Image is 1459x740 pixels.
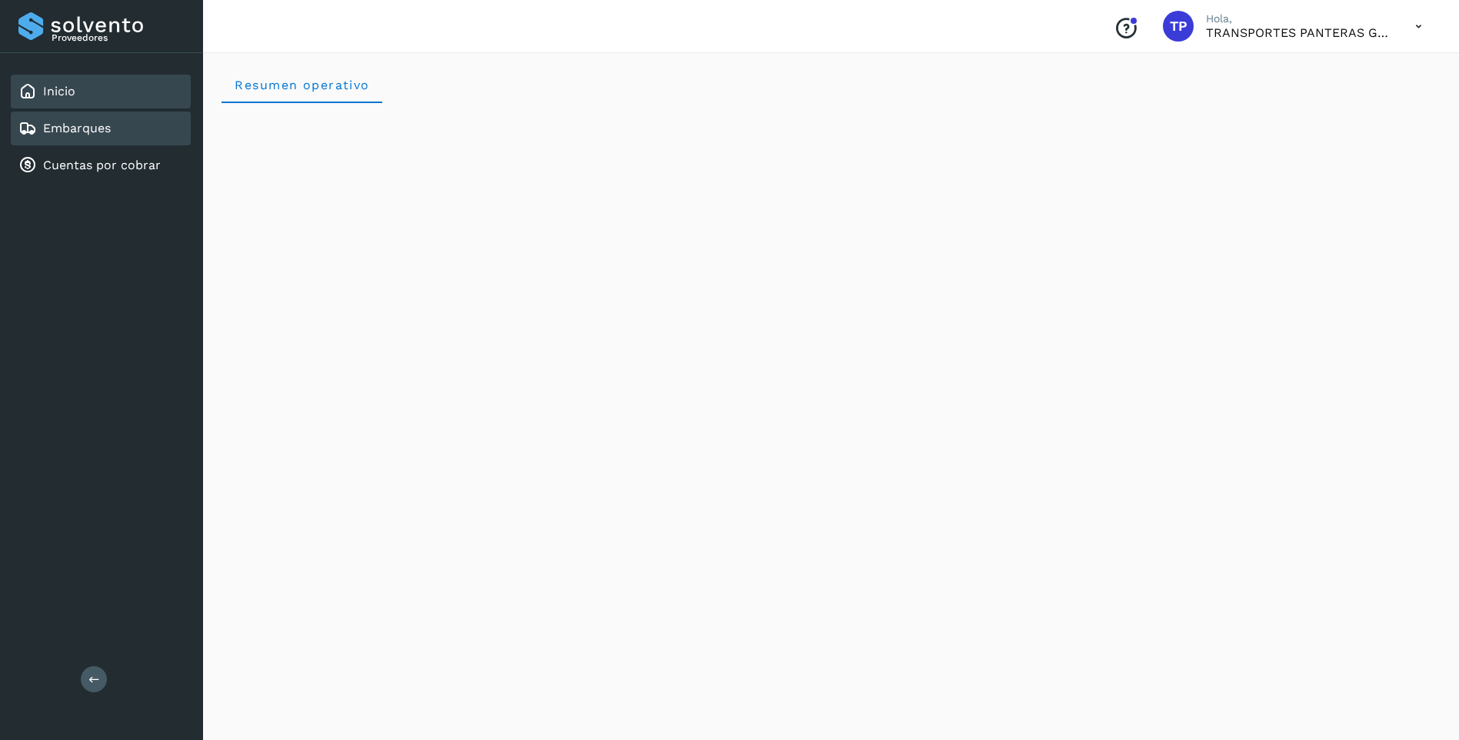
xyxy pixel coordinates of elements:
a: Embarques [43,121,111,135]
p: Proveedores [52,32,185,43]
div: Cuentas por cobrar [11,148,191,182]
div: Inicio [11,75,191,108]
div: Embarques [11,112,191,145]
p: Hola, [1206,12,1391,25]
a: Cuentas por cobrar [43,158,161,172]
a: Inicio [43,84,75,98]
p: TRANSPORTES PANTERAS GAPO S.A. DE C.V. [1206,25,1391,40]
span: Resumen operativo [234,78,370,92]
